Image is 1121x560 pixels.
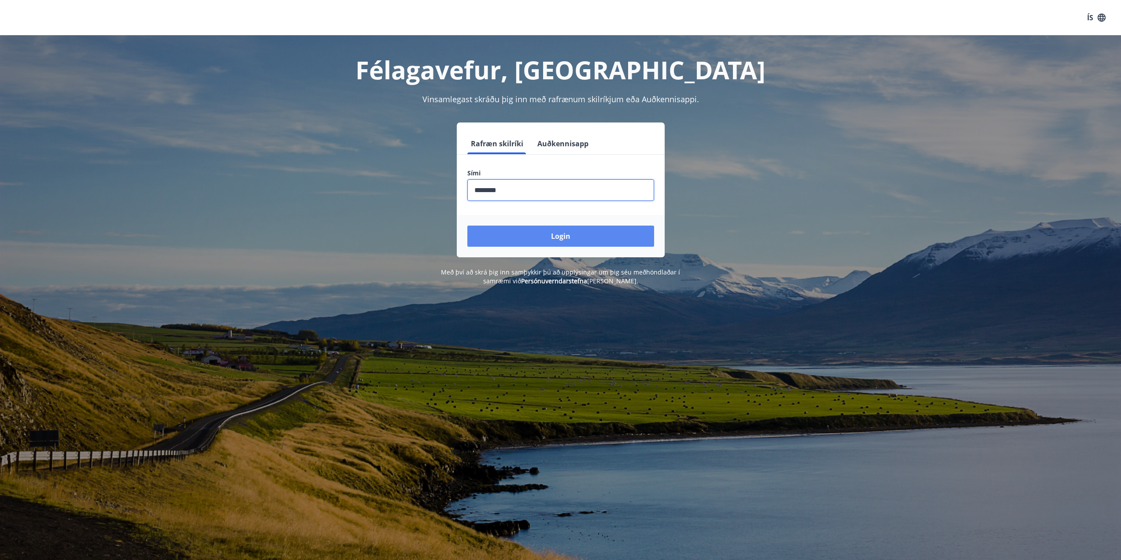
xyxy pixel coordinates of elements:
[534,133,592,154] button: Auðkennisapp
[521,277,587,285] a: Persónuverndarstefna
[467,169,654,178] label: Sími
[422,94,699,104] span: Vinsamlegast skráðu þig inn með rafrænum skilríkjum eða Auðkennisappi.
[467,133,527,154] button: Rafræn skilríki
[254,53,867,86] h1: Félagavefur, [GEOGRAPHIC_DATA]
[467,226,654,247] button: Login
[441,268,680,285] span: Með því að skrá þig inn samþykkir þú að upplýsingar um þig séu meðhöndlaðar í samræmi við [PERSON...
[1082,10,1110,26] button: ÍS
